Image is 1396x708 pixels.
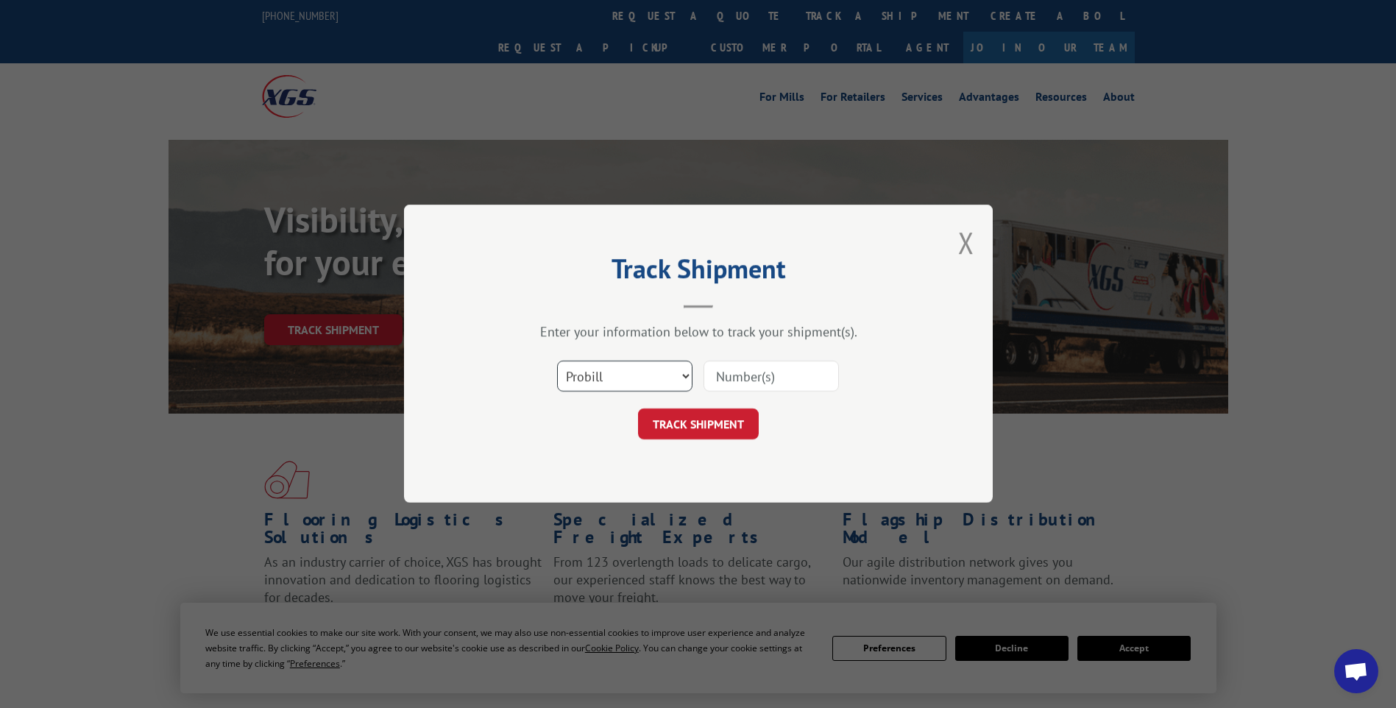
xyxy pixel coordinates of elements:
h2: Track Shipment [478,258,919,286]
button: TRACK SHIPMENT [638,409,759,440]
a: Open chat [1334,649,1378,693]
input: Number(s) [704,361,839,392]
div: Enter your information below to track your shipment(s). [478,324,919,341]
button: Close modal [958,223,974,262]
